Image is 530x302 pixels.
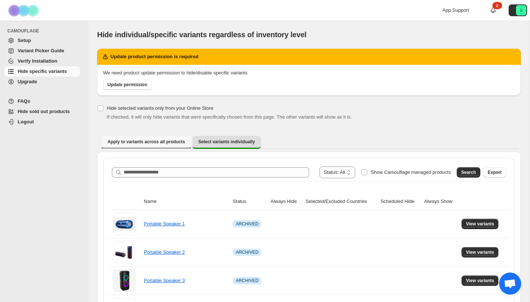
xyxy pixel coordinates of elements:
th: Always Hide [268,193,303,210]
span: View variants [466,249,494,255]
img: Portable Speaker 3 [114,270,135,292]
a: Upgrade [4,77,80,87]
span: ARCHIVED [236,221,258,227]
a: Portable Speaker 3 [144,278,185,283]
span: Hide sold out products [18,109,70,114]
span: Apply to variants across all products [107,139,185,145]
button: Avatar with initials 9 [509,4,527,16]
span: We need product update permission to hide/disable specific variants [103,70,247,75]
th: Name [142,193,231,210]
span: Search [461,169,476,175]
a: Update permission [103,80,152,90]
span: ARCHIVED [236,249,258,255]
span: Update permission [107,82,147,88]
th: Selected/Excluded Countries [303,193,378,210]
span: Hide specific variants [18,69,67,74]
a: Hide specific variants [4,66,80,77]
span: ARCHIVED [236,278,258,284]
a: Hide sold out products [4,106,80,117]
span: Verify Installation [18,58,57,64]
button: Export [483,167,506,178]
a: Variant Picker Guide [4,46,80,56]
h2: Update product permission is required [110,53,198,60]
span: Hide individual/specific variants regardless of inventory level [97,31,307,39]
th: Always Show [422,193,459,210]
a: Portable Speaker 1 [144,221,185,226]
a: Logout [4,117,80,127]
button: View variants [462,247,499,257]
th: Status [230,193,268,210]
th: Scheduled Hide [378,193,422,210]
button: Search [457,167,480,178]
span: FAQs [18,98,30,104]
div: 2 [492,2,502,9]
span: Avatar with initials 9 [516,5,526,15]
img: Camouflage [6,0,43,21]
a: Verify Installation [4,56,80,66]
span: Hide selected variants only from your Online Store [107,105,213,111]
span: Select variants individually [198,139,255,145]
span: Show Camouflage managed products [371,169,451,175]
span: Setup [18,38,31,43]
button: View variants [462,275,499,286]
a: 2 [490,7,497,14]
span: View variants [466,278,494,284]
span: Variant Picker Guide [18,48,64,53]
text: 9 [520,8,522,13]
a: Open chat [499,273,521,295]
span: CAMOUFLAGE [7,28,83,34]
span: View variants [466,221,494,227]
button: Apply to variants across all products [102,136,191,148]
span: Export [488,169,502,175]
span: App Support [442,7,469,13]
span: Logout [18,119,34,124]
a: Portable Speaker 2 [144,249,185,255]
a: FAQs [4,96,80,106]
a: Setup [4,35,80,46]
span: If checked, it will only hide variants that were specifically chosen from this page. The other va... [107,114,352,120]
span: Upgrade [18,79,37,84]
button: Select variants individually [192,136,261,149]
button: View variants [462,219,499,229]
